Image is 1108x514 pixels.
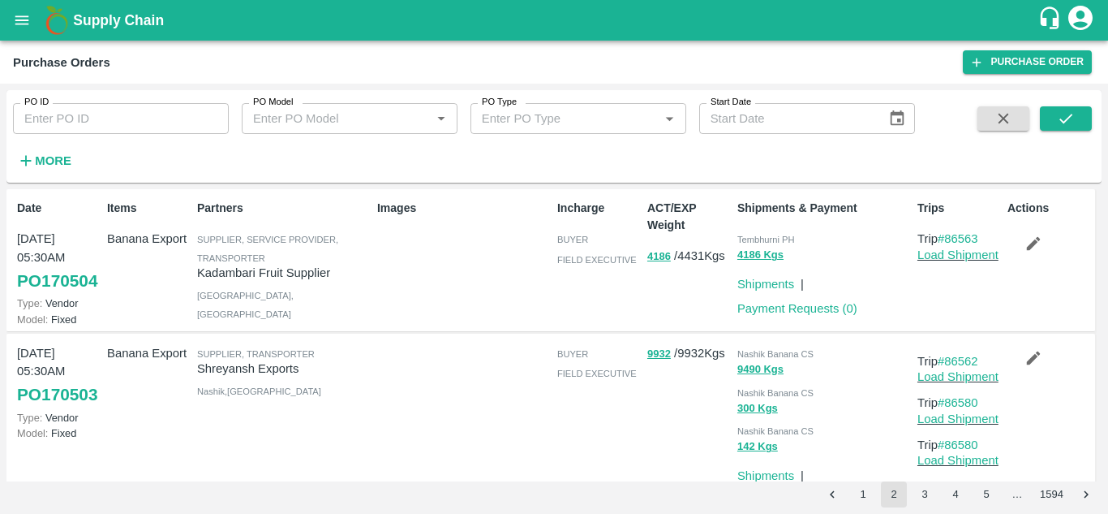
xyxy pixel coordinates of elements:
a: Purchase Order [963,50,1092,74]
span: field executive [557,369,637,378]
button: Choose date [882,103,913,134]
a: Load Shipment [917,370,998,383]
button: 9490 Kgs [737,361,784,379]
label: PO ID [24,96,49,109]
label: Start Date [711,96,751,109]
button: Go to previous page [819,482,845,508]
span: buyer [557,235,588,244]
a: #86580 [938,438,978,451]
div: | [794,460,804,485]
p: Banana Export [107,230,191,248]
p: Fixed [17,425,101,441]
p: / 9932 Kgs [647,344,731,363]
button: 9932 [647,345,671,364]
p: Kadambari Fruit Supplier [197,264,371,282]
a: Shipments [737,469,794,482]
p: Items [107,200,191,217]
span: Model: [17,427,48,439]
a: #86563 [938,232,978,245]
img: logo [41,4,73,37]
input: Enter PO ID [13,103,229,134]
button: open drawer [3,2,41,39]
p: Images [377,200,551,217]
button: More [13,147,75,175]
button: Go to page 5 [973,482,999,508]
span: Model: [17,313,48,326]
a: Load Shipment [917,454,998,467]
a: Shipments [737,278,794,291]
span: Nashik Banana CS [737,426,814,436]
p: Vendor [17,410,101,425]
div: | [794,269,804,293]
span: Nashik , [GEOGRAPHIC_DATA] [197,387,321,396]
p: Trip [917,230,1001,248]
p: / 4431 Kgs [647,247,731,266]
span: buyer [557,349,588,359]
a: PO170504 [17,266,97,296]
a: Supply Chain [73,9,1037,32]
div: customer-support [1037,6,1066,35]
input: Start Date [699,103,876,134]
button: Go to page 1 [850,482,876,508]
div: account of current user [1066,3,1095,37]
button: Go to page 4 [943,482,968,508]
p: Banana Export [107,344,191,362]
button: Open [431,108,452,129]
nav: pagination navigation [817,482,1102,508]
a: Load Shipment [917,412,998,425]
button: Go to next page [1073,482,1099,508]
button: Go to page 1594 [1035,482,1068,508]
label: PO Type [482,96,517,109]
p: Shreyansh Exports [197,360,371,378]
a: Payment Requests (0) [737,302,857,315]
p: [DATE] 05:30AM [17,344,101,381]
button: Open [659,108,680,129]
span: Type: [17,412,42,424]
p: Trips [917,200,1001,217]
p: Date [17,200,101,217]
span: [GEOGRAPHIC_DATA] , [GEOGRAPHIC_DATA] [197,291,294,318]
span: Supplier, Transporter [197,349,315,359]
label: PO Model [253,96,294,109]
a: #86580 [938,396,978,409]
span: Supplier, Service Provider, Transporter [197,235,338,262]
p: Trip [917,352,1001,370]
p: Partners [197,200,371,217]
a: #86562 [938,355,978,368]
p: Fixed [17,312,101,327]
p: Shipments & Payment [737,200,911,217]
button: 142 Kgs [737,438,778,456]
button: 300 Kgs [737,400,778,418]
p: Incharge [557,200,641,217]
a: Load Shipment [917,248,998,261]
div: … [1004,487,1030,503]
strong: More [35,154,71,167]
button: 4186 Kgs [737,246,784,265]
span: Tembhurni PH [737,235,795,244]
p: ACT/EXP Weight [647,200,731,234]
span: Type: [17,297,42,309]
span: field executive [557,255,637,265]
span: Nashik Banana CS [737,349,814,359]
p: Trip [917,394,1001,412]
b: Supply Chain [73,12,164,28]
p: [DATE] 05:30AM [17,230,101,266]
p: Trip [917,436,1001,454]
div: Purchase Orders [13,52,110,73]
span: Nashik Banana CS [737,388,814,398]
button: Go to page 3 [912,482,938,508]
input: Enter PO Type [475,108,655,129]
button: page 2 [881,482,907,508]
a: PO170503 [17,380,97,409]
p: Actions [1007,200,1091,217]
input: Enter PO Model [247,108,426,129]
button: 4186 [647,248,671,266]
p: Vendor [17,296,101,311]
